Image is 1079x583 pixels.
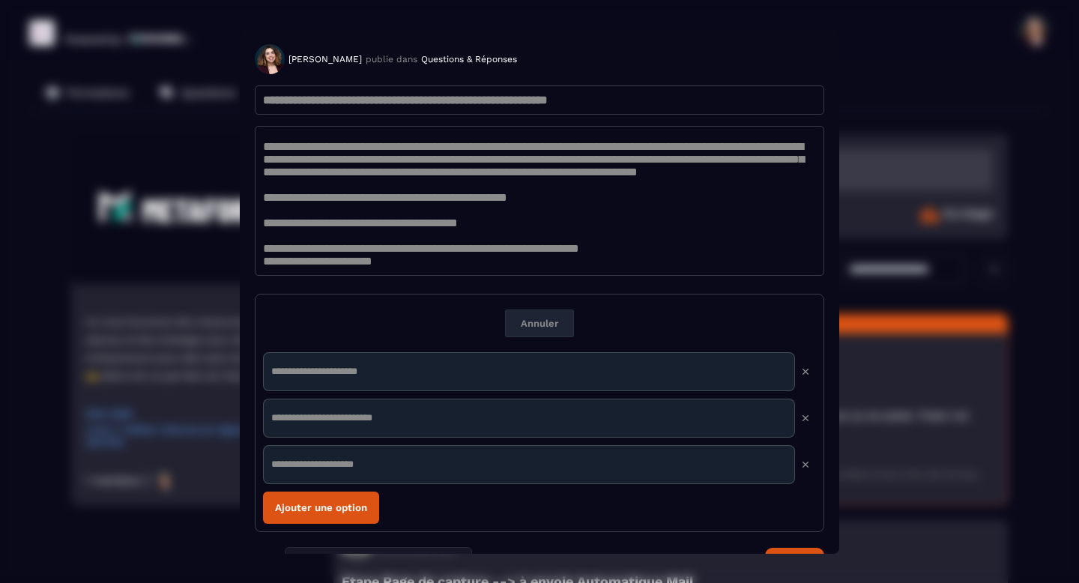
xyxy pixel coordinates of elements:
span: [PERSON_NAME] [288,54,362,64]
button: Annuler [505,309,574,337]
button: Ajouter une option [263,492,379,524]
button: Publier [765,548,824,580]
div: Search for option [285,547,472,582]
span: Questions & Réponses [421,54,517,64]
span: publie dans [366,54,417,64]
